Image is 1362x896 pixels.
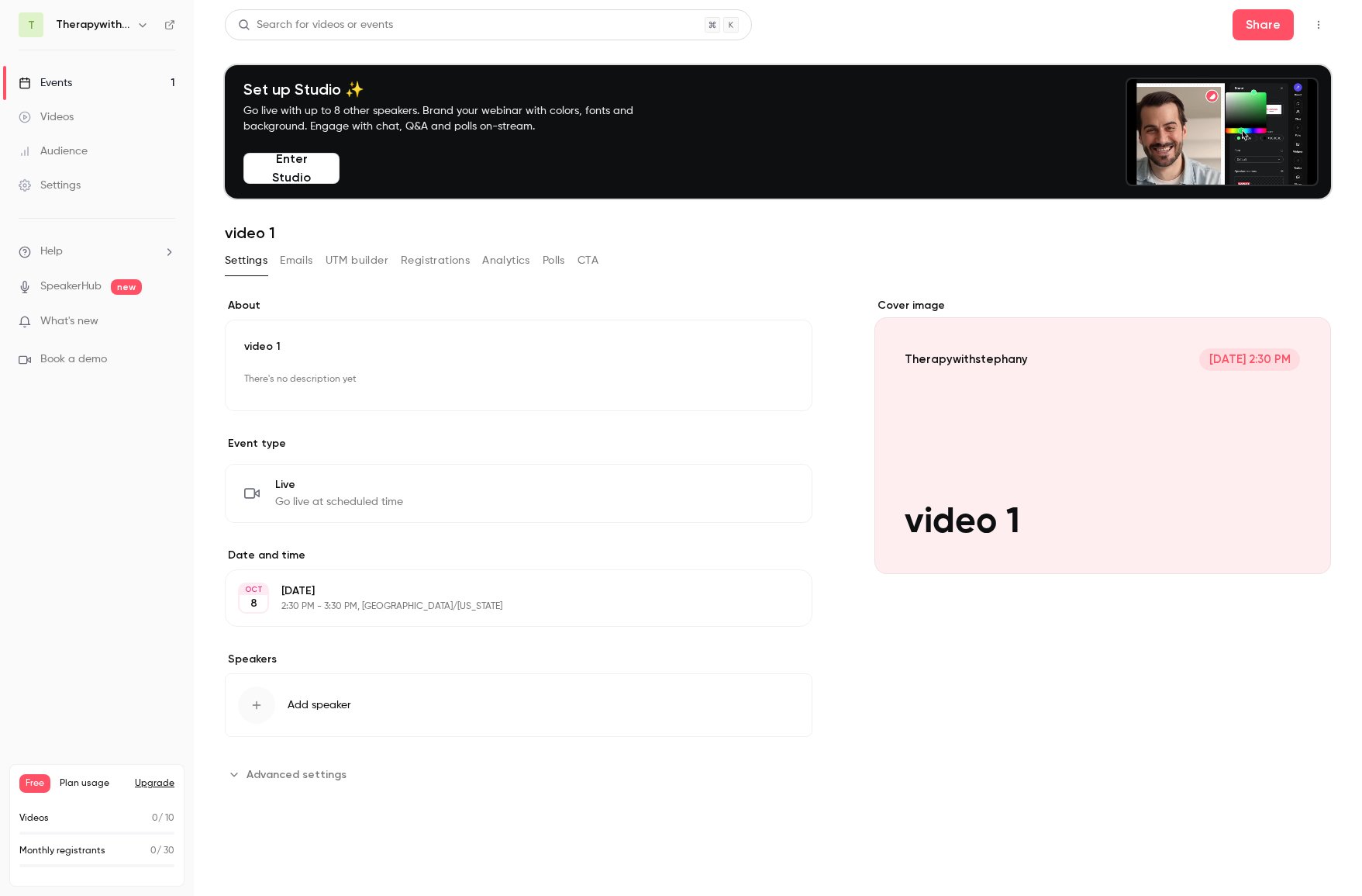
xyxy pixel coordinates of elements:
p: Go live with up to 8 other speakers. Brand your webinar with colors, fonts and background. Engage... [243,103,670,134]
button: CTA [578,248,598,273]
p: Videos [19,811,49,825]
span: Live [275,477,403,493]
a: SpeakerHub [40,278,102,295]
h6: Therapywithstephany [56,17,130,33]
p: 2:30 PM - 3:30 PM, [GEOGRAPHIC_DATA]/[US_STATE] [281,600,730,613]
p: [DATE] [281,583,730,599]
div: OCT [240,584,267,595]
span: Go live at scheduled time [275,494,403,510]
section: Cover image [874,298,1331,574]
button: Emails [280,248,312,273]
p: Monthly registrants [19,844,105,858]
span: Add speaker [288,697,351,713]
button: Upgrade [135,777,174,790]
span: Free [19,774,50,793]
button: Analytics [482,248,530,273]
span: 0 [150,846,157,856]
p: There's no description yet [244,367,793,392]
div: Search for videos or events [238,17,393,33]
div: Videos [19,109,74,125]
span: Book a demo [40,351,107,368]
span: Advanced settings [247,766,347,783]
button: Advanced settings [225,762,356,787]
div: Audience [19,144,88,159]
section: Advanced settings [225,762,812,787]
h1: video 1 [225,223,1331,242]
span: 0 [152,814,158,823]
div: Settings [19,178,81,193]
label: Date and time [225,548,812,563]
label: Speakers [225,652,812,667]
button: Share [1233,9,1294,40]
li: help-dropdown-opener [19,244,175,260]
span: Plan usage [60,777,126,790]
h4: Set up Studio ✨ [243,80,670,99]
span: Help [40,244,63,260]
button: UTM builder [326,248,388,273]
button: Settings [225,248,267,273]
button: Add speaker [225,673,812,737]
div: Events [19,75,72,91]
span: new [111,279,142,295]
span: What's new [40,313,98,330]
label: Cover image [874,298,1331,313]
button: Enter Studio [243,153,340,184]
label: About [225,298,812,313]
p: Event type [225,436,812,451]
span: T [28,17,35,33]
p: / 30 [150,844,174,858]
p: 8 [250,596,257,611]
button: Polls [543,248,565,273]
p: video 1 [244,339,793,355]
button: Registrations [401,248,470,273]
p: / 10 [152,811,174,825]
iframe: Noticeable Trigger [157,315,175,329]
